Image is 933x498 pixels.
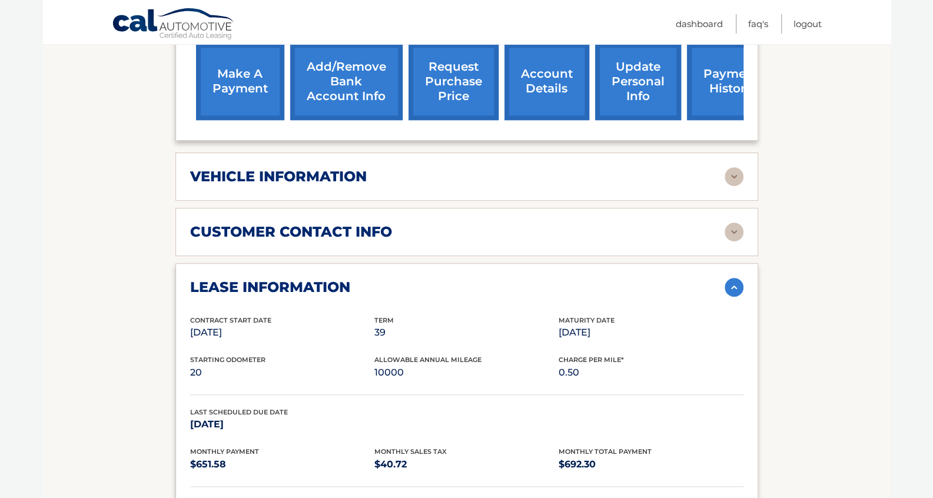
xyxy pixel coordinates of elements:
[559,447,652,456] span: Monthly Total Payment
[374,356,482,364] span: Allowable Annual Mileage
[374,316,394,324] span: Term
[196,43,284,120] a: make a payment
[595,43,681,120] a: update personal info
[725,223,743,241] img: accordion-rest.svg
[112,8,235,42] a: Cal Automotive
[190,416,374,433] p: [DATE]
[676,14,723,34] a: Dashboard
[409,43,499,120] a: request purchase price
[559,316,615,324] span: Maturity Date
[793,14,822,34] a: Logout
[190,408,288,416] span: Last Scheduled Due Date
[374,447,447,456] span: Monthly Sales Tax
[559,364,743,381] p: 0.50
[559,456,743,473] p: $692.30
[190,364,374,381] p: 20
[190,316,271,324] span: Contract Start Date
[725,167,743,186] img: accordion-rest.svg
[190,168,367,185] h2: vehicle information
[374,364,559,381] p: 10000
[725,278,743,297] img: accordion-active.svg
[559,356,624,364] span: Charge Per Mile*
[190,223,392,241] h2: customer contact info
[190,447,259,456] span: Monthly Payment
[748,14,768,34] a: FAQ's
[504,43,589,120] a: account details
[687,43,775,120] a: payment history
[190,456,374,473] p: $651.58
[559,324,743,341] p: [DATE]
[290,43,403,120] a: Add/Remove bank account info
[374,324,559,341] p: 39
[190,278,350,296] h2: lease information
[190,324,374,341] p: [DATE]
[374,456,559,473] p: $40.72
[190,356,265,364] span: Starting Odometer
